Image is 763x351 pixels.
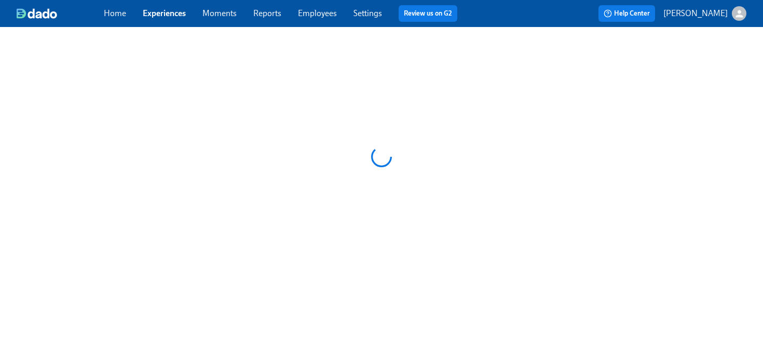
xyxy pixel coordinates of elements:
[604,8,650,19] span: Help Center
[598,5,655,22] button: Help Center
[404,8,452,19] a: Review us on G2
[399,5,457,22] button: Review us on G2
[253,8,281,18] a: Reports
[353,8,382,18] a: Settings
[104,8,126,18] a: Home
[663,8,728,19] p: [PERSON_NAME]
[663,6,746,21] button: [PERSON_NAME]
[17,8,104,19] a: dado
[202,8,237,18] a: Moments
[298,8,337,18] a: Employees
[143,8,186,18] a: Experiences
[17,8,57,19] img: dado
